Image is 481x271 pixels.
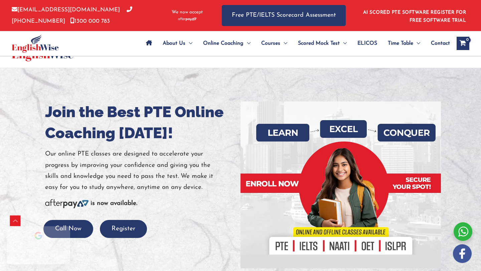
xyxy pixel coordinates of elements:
[141,32,450,55] nav: Site Navigation: Main Menu
[244,32,251,55] span: Menu Toggle
[43,220,93,238] button: Call Now
[198,32,256,55] a: Online CoachingMenu Toggle
[261,32,280,55] span: Courses
[91,200,137,207] b: is now available.
[70,18,110,24] a: 1300 000 783
[457,37,469,50] a: View Shopping Cart, empty
[12,7,120,13] a: [EMAIL_ADDRESS][DOMAIN_NAME]
[280,32,287,55] span: Menu Toggle
[359,5,469,26] aside: Header Widget 1
[163,32,185,55] span: About Us
[43,226,93,232] a: Call Now
[157,32,198,55] a: About UsMenu Toggle
[178,17,196,21] img: Afterpay-Logo
[382,32,426,55] a: Time TableMenu Toggle
[340,32,347,55] span: Menu Toggle
[100,226,147,232] a: Register
[357,32,377,55] span: ELICOS
[426,32,450,55] a: Contact
[45,199,89,208] img: Afterpay-Logo
[413,32,420,55] span: Menu Toggle
[45,149,235,193] p: Our online PTE classes are designed to accelerate your progress by improving your confidence and ...
[352,32,382,55] a: ELICOS
[12,34,59,53] img: cropped-ew-logo
[388,32,413,55] span: Time Table
[431,32,450,55] span: Contact
[363,10,466,23] a: AI SCORED PTE SOFTWARE REGISTER FOR FREE SOFTWARE TRIAL
[222,5,346,26] a: Free PTE/IELTS Scorecard Assessment
[45,101,235,144] h1: Join the Best PTE Online Coaching [DATE]!
[256,32,293,55] a: CoursesMenu Toggle
[298,32,340,55] span: Scored Mock Test
[172,9,203,16] span: We now accept
[293,32,352,55] a: Scored Mock TestMenu Toggle
[185,32,192,55] span: Menu Toggle
[453,244,472,263] img: white-facebook.png
[100,220,147,238] button: Register
[12,7,132,24] a: [PHONE_NUMBER]
[203,32,244,55] span: Online Coaching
